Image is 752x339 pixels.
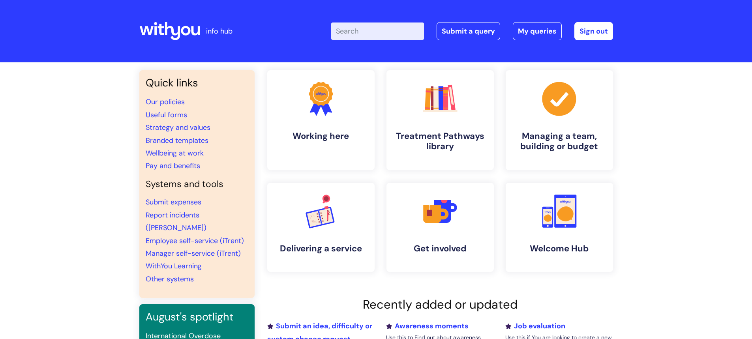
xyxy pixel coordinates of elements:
[146,148,204,158] a: Wellbeing at work
[274,243,368,254] h4: Delivering a service
[146,249,241,258] a: Manager self-service (iTrent)
[146,77,248,89] h3: Quick links
[146,311,248,323] h3: August's spotlight
[146,197,201,207] a: Submit expenses
[146,110,187,120] a: Useful forms
[274,131,368,141] h4: Working here
[146,179,248,190] h4: Systems and tools
[146,274,194,284] a: Other systems
[267,297,613,312] h2: Recently added or updated
[146,161,200,170] a: Pay and benefits
[386,321,469,331] a: Awareness moments
[146,97,185,107] a: Our policies
[506,70,613,170] a: Managing a team, building or budget
[146,123,210,132] a: Strategy and values
[146,236,244,245] a: Employee self-service (iTrent)
[146,261,202,271] a: WithYou Learning
[386,70,494,170] a: Treatment Pathways library
[146,136,208,145] a: Branded templates
[437,22,500,40] a: Submit a query
[393,131,488,152] h4: Treatment Pathways library
[331,22,424,40] input: Search
[267,183,375,272] a: Delivering a service
[505,321,565,331] a: Job evaluation
[512,131,607,152] h4: Managing a team, building or budget
[206,25,233,37] p: info hub
[267,70,375,170] a: Working here
[506,183,613,272] a: Welcome Hub
[146,210,206,232] a: Report incidents ([PERSON_NAME])
[386,183,494,272] a: Get involved
[331,22,613,40] div: | -
[512,243,607,254] h4: Welcome Hub
[513,22,562,40] a: My queries
[393,243,488,254] h4: Get involved
[574,22,613,40] a: Sign out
